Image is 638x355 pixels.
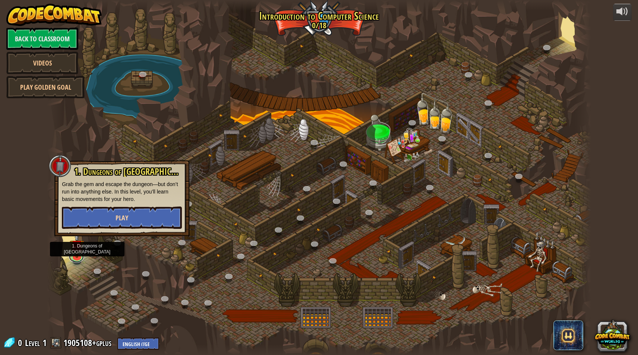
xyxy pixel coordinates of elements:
[116,213,128,223] span: Play
[6,28,78,50] a: Back to Classroom
[63,337,114,349] a: 1905108+gplus
[74,165,195,178] span: 1. Dungeons of [GEOGRAPHIC_DATA]
[62,180,182,203] p: Grab the gem and escape the dungeon—but don’t run into anything else. In this level, you’ll learn...
[6,76,85,98] a: Play Golden Goal
[18,337,24,349] span: 0
[62,207,182,229] button: Play
[6,52,78,74] a: Videos
[42,337,47,349] span: 1
[6,4,102,26] img: CodeCombat - Learn how to code by playing a game
[25,337,40,349] span: Level
[613,4,632,21] button: Adjust volume
[70,233,84,258] img: level-banner-unstarted.png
